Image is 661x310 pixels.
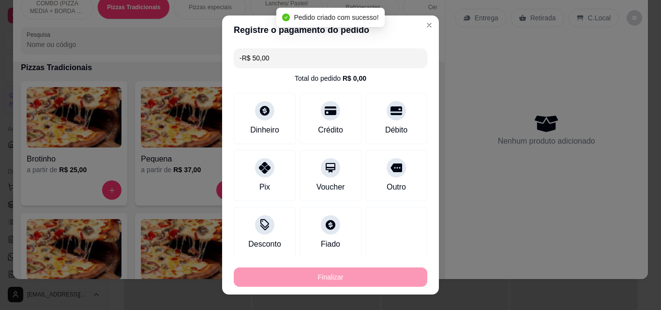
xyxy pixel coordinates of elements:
input: Ex.: hambúrguer de cordeiro [240,48,421,68]
div: R$ 0,00 [343,74,366,83]
div: Outro [387,181,406,193]
div: Total do pedido [295,74,366,83]
div: Desconto [248,238,281,250]
div: Voucher [316,181,345,193]
div: Fiado [321,238,340,250]
span: check-circle [282,14,290,21]
header: Registre o pagamento do pedido [222,15,439,44]
span: Pedido criado com sucesso! [294,14,378,21]
div: Pix [259,181,270,193]
div: Crédito [318,124,343,136]
button: Close [421,17,437,33]
div: Débito [385,124,407,136]
div: Dinheiro [250,124,279,136]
